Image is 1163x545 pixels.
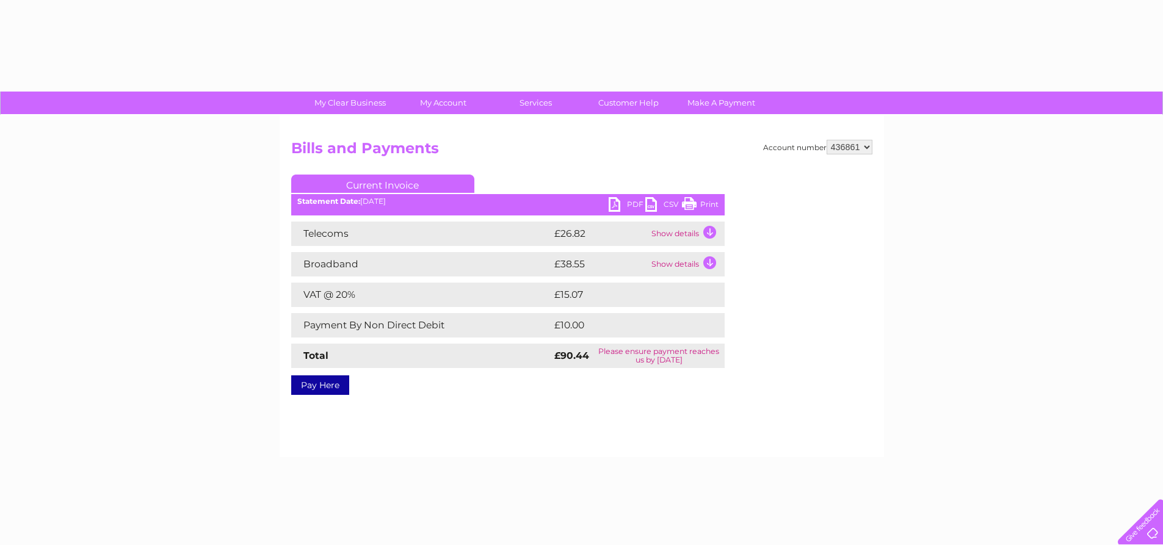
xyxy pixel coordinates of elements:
a: Print [682,197,719,215]
td: Telecoms [291,222,551,246]
a: Services [485,92,586,114]
b: Statement Date: [297,197,360,206]
td: £26.82 [551,222,648,246]
a: My Clear Business [300,92,400,114]
td: Please ensure payment reaches us by [DATE] [593,344,725,368]
a: My Account [393,92,493,114]
div: Account number [763,140,872,154]
h2: Bills and Payments [291,140,872,163]
td: Payment By Non Direct Debit [291,313,551,337]
div: [DATE] [291,197,725,206]
a: Current Invoice [291,175,474,193]
strong: £90.44 [554,350,589,361]
td: Show details [648,222,725,246]
a: Pay Here [291,375,349,395]
a: CSV [645,197,682,215]
td: Broadband [291,252,551,276]
td: £38.55 [551,252,648,276]
td: VAT @ 20% [291,283,551,307]
strong: Total [303,350,328,361]
td: £15.07 [551,283,699,307]
a: Customer Help [578,92,679,114]
a: PDF [609,197,645,215]
td: £10.00 [551,313,700,337]
td: Show details [648,252,725,276]
a: Make A Payment [671,92,772,114]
